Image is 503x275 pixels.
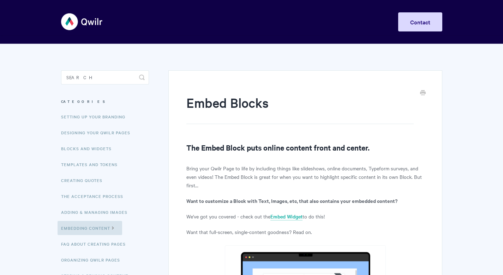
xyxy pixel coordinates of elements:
[61,110,131,124] a: Setting up your Branding
[186,142,424,153] h2: The Embed Block puts online content front and center.
[61,253,125,267] a: Organizing Qwilr Pages
[270,213,303,221] a: Embed Widget
[61,125,136,140] a: Designing Your Qwilr Pages
[61,95,149,108] h3: Categories
[186,212,424,221] p: We've got you covered - check out the to do this!
[186,197,397,204] b: Want to customize a Block with Text, Images, etc, that also contains your embedded content?
[420,89,426,97] a: Print this Article
[186,94,413,124] h1: Embed Blocks
[61,8,103,35] img: Qwilr Help Center
[61,205,133,219] a: Adding & Managing Images
[61,70,149,84] input: Search
[61,189,128,203] a: The Acceptance Process
[61,173,108,187] a: Creating Quotes
[398,12,442,31] a: Contact
[186,164,424,189] p: Bring your Qwilr Page to life by including things like slideshows, online documents, Typeform sur...
[186,228,424,236] p: Want that full-screen, single-content goodness? Read on.
[58,221,122,235] a: Embedding Content
[61,237,131,251] a: FAQ About Creating Pages
[61,157,123,171] a: Templates and Tokens
[61,141,117,156] a: Blocks and Widgets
